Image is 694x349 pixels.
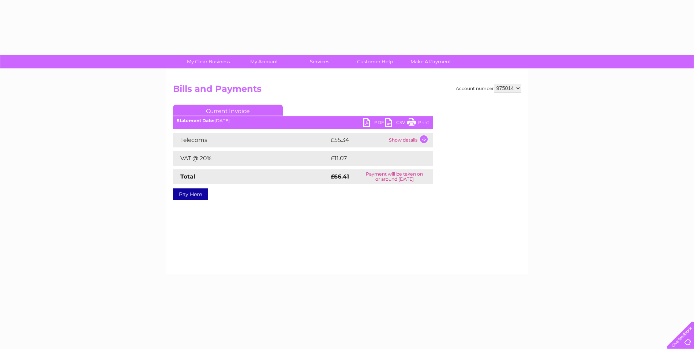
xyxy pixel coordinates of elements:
td: Show details [387,133,433,147]
td: £11.07 [329,151,417,166]
strong: £66.41 [331,173,349,180]
a: Customer Help [345,55,405,68]
h2: Bills and Payments [173,84,521,98]
a: Services [289,55,350,68]
a: Pay Here [173,188,208,200]
div: Account number [456,84,521,93]
strong: Total [180,173,195,180]
td: £55.34 [329,133,387,147]
b: Statement Date: [177,118,214,123]
td: Telecoms [173,133,329,147]
a: Current Invoice [173,105,283,116]
td: Payment will be taken on or around [DATE] [356,169,433,184]
a: PDF [363,118,385,129]
a: Make A Payment [401,55,461,68]
a: My Clear Business [178,55,239,68]
a: My Account [234,55,294,68]
a: CSV [385,118,407,129]
td: VAT @ 20% [173,151,329,166]
a: Print [407,118,429,129]
div: [DATE] [173,118,433,123]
